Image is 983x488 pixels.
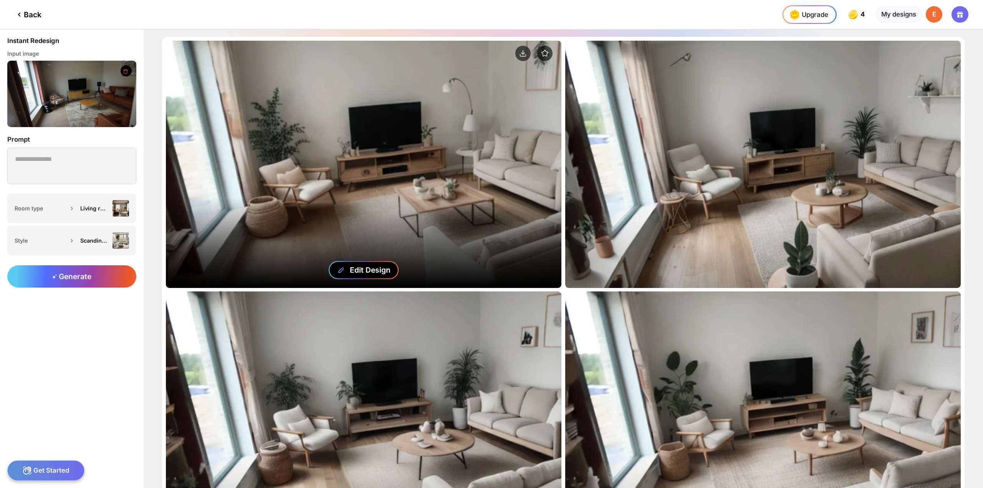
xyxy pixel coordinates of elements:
[80,237,109,244] div: Scandinavian
[15,237,67,244] div: Style
[875,6,922,23] div: My designs
[7,50,136,57] div: Input image
[787,7,828,22] div: Upgrade
[7,460,84,481] div: Get Started
[7,134,136,144] div: Prompt
[861,11,866,18] span: 4
[15,205,67,212] div: Room type
[7,37,59,45] div: Instant Redesign
[80,205,109,212] div: Living room
[350,265,391,275] div: Edit Design
[787,7,802,22] img: upgrade-nav-btn-icon.gif
[926,6,942,23] div: E
[15,10,41,19] div: Back
[52,272,91,281] span: Generate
